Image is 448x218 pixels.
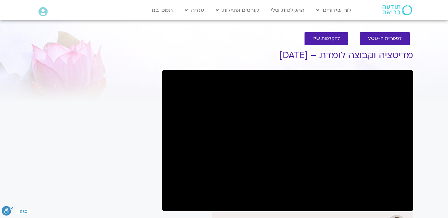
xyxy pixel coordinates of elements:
span: לספריית ה-VOD [368,36,402,41]
a: תמכו בנו [149,4,176,17]
span: להקלטות שלי [313,36,340,41]
a: לוח שידורים [313,4,355,17]
a: קורסים ופעילות [212,4,262,17]
img: תודעה בריאה [383,5,412,15]
a: לספריית ה-VOD [360,32,410,45]
a: ההקלטות שלי [267,4,308,17]
a: עזרה [181,4,207,17]
h1: מדיטציה וקבוצה לומדת – [DATE] [162,50,413,60]
a: להקלטות שלי [305,32,348,45]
